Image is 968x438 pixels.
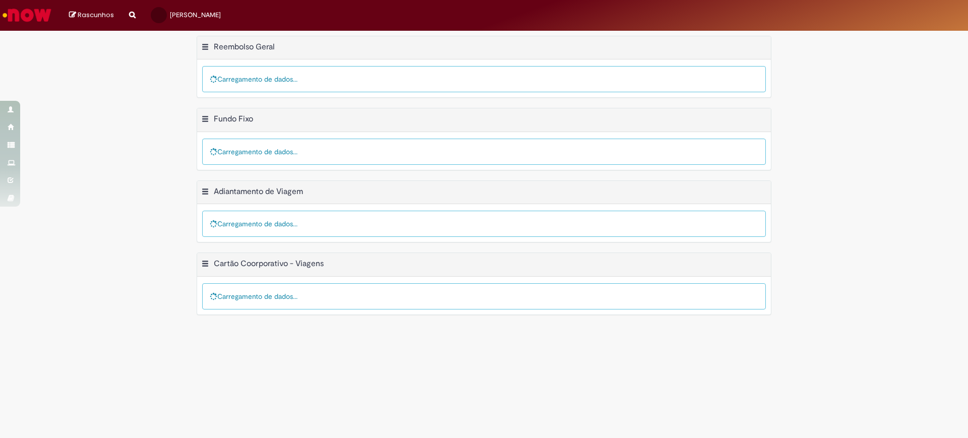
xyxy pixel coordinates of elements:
[214,186,303,197] h2: Adiantamento de Viagem
[202,139,766,165] div: Carregamento de dados...
[78,10,114,20] span: Rascunhos
[202,66,766,92] div: Carregamento de dados...
[214,114,253,124] h2: Fundo Fixo
[201,186,209,200] button: Adiantamento de Viagem Menu de contexto
[214,42,275,52] h2: Reembolso Geral
[202,211,766,237] div: Carregamento de dados...
[202,283,766,309] div: Carregamento de dados...
[201,114,209,127] button: Fundo Fixo Menu de contexto
[214,259,324,269] h2: Cartão Coorporativo - Viagens
[69,11,114,20] a: Rascunhos
[1,5,53,25] img: ServiceNow
[201,259,209,272] button: Cartão Coorporativo - Viagens Menu de contexto
[201,42,209,55] button: Reembolso Geral Menu de contexto
[170,11,221,19] span: [PERSON_NAME]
